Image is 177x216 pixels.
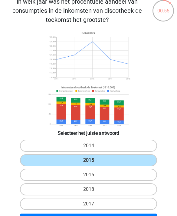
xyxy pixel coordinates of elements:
h6: Selecteer het juiste antwoord [2,129,175,136]
label: 2014 [20,140,157,152]
label: 2017 [20,198,157,210]
label: 2015 [20,154,157,166]
label: 2016 [20,169,157,181]
label: 2018 [20,183,157,195]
